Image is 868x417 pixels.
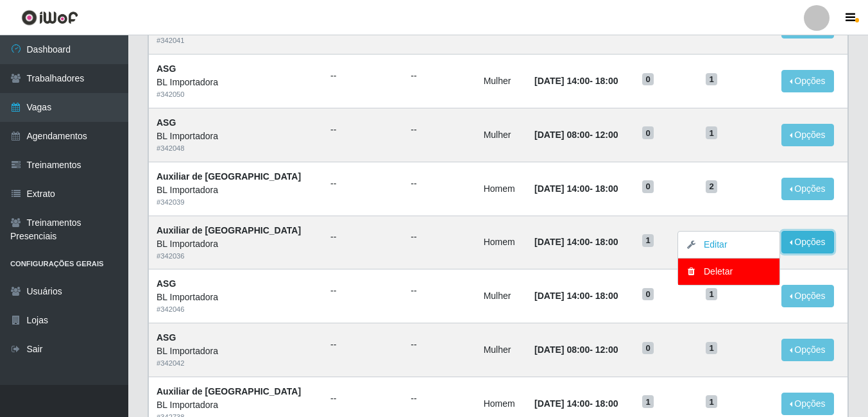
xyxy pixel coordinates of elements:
[706,73,717,86] span: 1
[534,130,590,140] time: [DATE] 08:00
[534,398,618,409] strong: -
[595,345,618,355] time: 12:00
[411,177,468,191] ul: --
[157,143,315,154] div: # 342048
[781,178,834,200] button: Opções
[157,225,301,235] strong: Auxiliar de [GEOGRAPHIC_DATA]
[157,386,301,396] strong: Auxiliar de [GEOGRAPHIC_DATA]
[330,284,395,298] ul: --
[157,332,176,343] strong: ASG
[534,130,618,140] strong: -
[706,180,717,193] span: 2
[157,89,315,100] div: # 342050
[781,124,834,146] button: Opções
[534,237,590,247] time: [DATE] 14:00
[642,73,654,86] span: 0
[157,237,315,251] div: BL Importadora
[534,76,590,86] time: [DATE] 14:00
[157,304,315,315] div: # 342046
[706,395,717,408] span: 1
[21,10,78,26] img: CoreUI Logo
[595,291,618,301] time: 18:00
[706,342,717,355] span: 1
[781,70,834,92] button: Opções
[476,216,527,269] td: Homem
[534,183,590,194] time: [DATE] 14:00
[691,239,728,250] a: Editar
[706,126,717,139] span: 1
[157,35,315,46] div: # 342041
[706,288,717,301] span: 1
[781,285,834,307] button: Opções
[595,130,618,140] time: 12:00
[411,69,468,83] ul: --
[157,251,315,262] div: # 342036
[476,162,527,216] td: Homem
[330,69,395,83] ul: --
[534,183,618,194] strong: -
[642,342,654,355] span: 0
[330,392,395,405] ul: --
[781,339,834,361] button: Opções
[157,117,176,128] strong: ASG
[476,55,527,108] td: Mulher
[642,234,654,247] span: 1
[411,338,468,352] ul: --
[534,291,590,301] time: [DATE] 14:00
[534,398,590,409] time: [DATE] 14:00
[595,76,618,86] time: 18:00
[411,123,468,137] ul: --
[330,123,395,137] ul: --
[157,398,315,412] div: BL Importadora
[157,64,176,74] strong: ASG
[595,398,618,409] time: 18:00
[411,230,468,244] ul: --
[157,291,315,304] div: BL Importadora
[476,323,527,377] td: Mulher
[781,231,834,253] button: Opções
[642,395,654,408] span: 1
[534,76,618,86] strong: -
[157,76,315,89] div: BL Importadora
[534,291,618,301] strong: -
[642,180,654,193] span: 0
[157,130,315,143] div: BL Importadora
[691,265,767,278] div: Deletar
[534,345,590,355] time: [DATE] 08:00
[595,237,618,247] time: 18:00
[411,284,468,298] ul: --
[534,237,618,247] strong: -
[157,171,301,182] strong: Auxiliar de [GEOGRAPHIC_DATA]
[476,269,527,323] td: Mulher
[157,197,315,208] div: # 342039
[330,230,395,244] ul: --
[642,288,654,301] span: 0
[330,177,395,191] ul: --
[642,126,654,139] span: 0
[534,345,618,355] strong: -
[781,393,834,415] button: Opções
[330,338,395,352] ul: --
[157,345,315,358] div: BL Importadora
[476,108,527,162] td: Mulher
[411,392,468,405] ul: --
[595,183,618,194] time: 18:00
[157,278,176,289] strong: ASG
[157,358,315,369] div: # 342042
[157,183,315,197] div: BL Importadora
